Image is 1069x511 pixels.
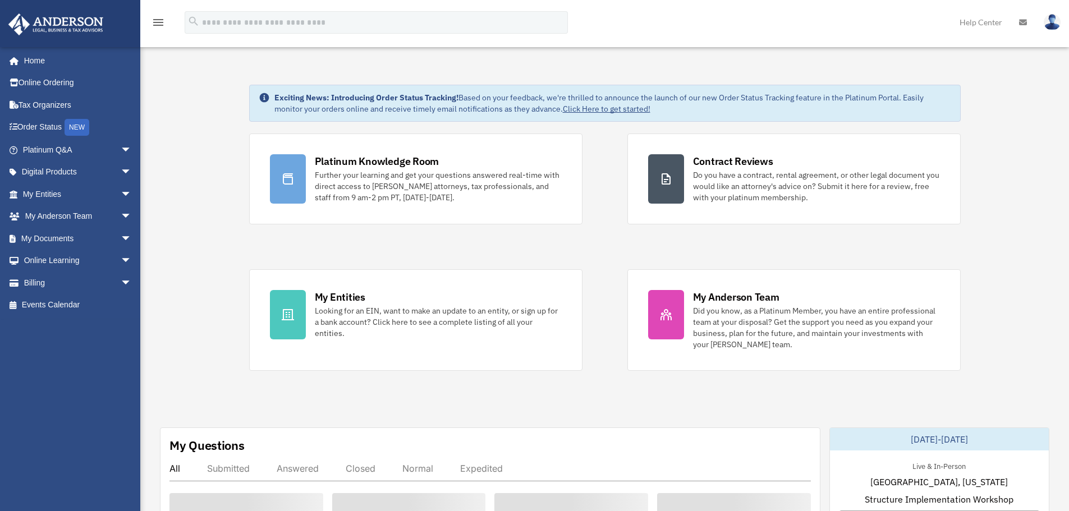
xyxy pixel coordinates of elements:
a: My Documentsarrow_drop_down [8,227,149,250]
a: My Entitiesarrow_drop_down [8,183,149,205]
a: Tax Organizers [8,94,149,116]
div: NEW [65,119,89,136]
a: Online Ordering [8,72,149,94]
span: arrow_drop_down [121,139,143,162]
a: Platinum Q&Aarrow_drop_down [8,139,149,161]
a: Digital Productsarrow_drop_down [8,161,149,183]
span: arrow_drop_down [121,205,143,228]
img: User Pic [1044,14,1061,30]
span: arrow_drop_down [121,161,143,184]
a: My Anderson Teamarrow_drop_down [8,205,149,228]
a: Online Learningarrow_drop_down [8,250,149,272]
span: arrow_drop_down [121,183,143,206]
a: menu [152,20,165,29]
span: arrow_drop_down [121,271,143,294]
a: Home [8,49,143,72]
img: Anderson Advisors Platinum Portal [5,13,107,35]
a: Billingarrow_drop_down [8,271,149,294]
a: Events Calendar [8,294,149,316]
i: menu [152,16,165,29]
span: arrow_drop_down [121,227,143,250]
i: search [187,15,200,27]
span: arrow_drop_down [121,250,143,273]
a: Order StatusNEW [8,116,149,139]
